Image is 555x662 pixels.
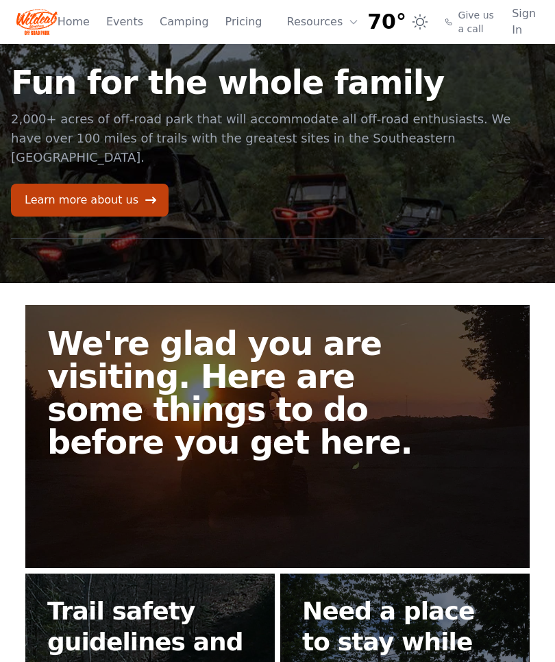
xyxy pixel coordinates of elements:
a: Home [58,14,90,30]
button: Resources [279,8,368,36]
a: We're glad you are visiting. Here are some things to do before you get here. [25,305,530,568]
a: Learn more about us [11,184,169,217]
a: Camping [160,14,208,30]
a: Pricing [225,14,262,30]
p: 2,000+ acres of off-road park that will accommodate all off-road enthusiasts. We have over 100 mi... [11,110,544,167]
span: 70° [367,10,406,34]
h2: We're glad you are visiting. Here are some things to do before you get here. [47,327,442,458]
a: Give us a call [445,8,495,36]
h1: Fun for the whole family [11,66,544,99]
a: Events [106,14,143,30]
span: Give us a call [458,8,496,36]
a: Sign In [512,5,539,38]
img: Wildcat Logo [16,5,58,38]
